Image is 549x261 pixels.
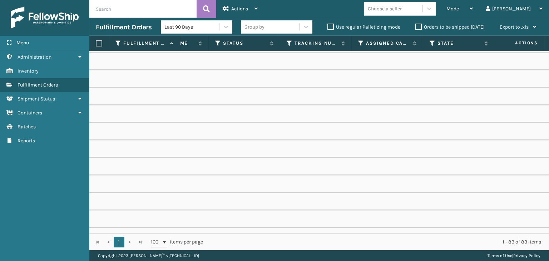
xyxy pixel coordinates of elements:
span: Fulfillment Orders [18,82,58,88]
p: Copyright 2023 [PERSON_NAME]™ v [TECHNICAL_ID] [98,250,199,261]
label: State [437,40,481,46]
a: Privacy Policy [513,253,540,258]
div: Last 90 Days [164,23,220,31]
span: Menu [16,40,29,46]
div: Choose a seller [368,5,402,13]
span: Batches [18,124,36,130]
label: Tracking Number [295,40,338,46]
span: Inventory [18,68,39,74]
span: 100 [151,238,162,246]
a: Terms of Use [488,253,512,258]
label: Use regular Palletizing mode [327,24,400,30]
label: Status [223,40,266,46]
span: Reports [18,138,35,144]
img: logo [11,7,79,29]
span: Shipment Status [18,96,55,102]
span: Actions [231,6,248,12]
span: Export to .xls [500,24,529,30]
span: items per page [151,237,203,247]
h3: Fulfillment Orders [96,23,152,31]
div: | [488,250,540,261]
div: 1 - 83 of 83 items [213,238,541,246]
span: Administration [18,54,51,60]
label: Fulfillment Order Id [123,40,167,46]
span: Actions [493,37,542,49]
span: Containers [18,110,42,116]
a: 1 [114,237,124,247]
div: Group by [244,23,264,31]
label: Orders to be shipped [DATE] [415,24,485,30]
label: Assigned Carrier Service [366,40,409,46]
span: Mode [446,6,459,12]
